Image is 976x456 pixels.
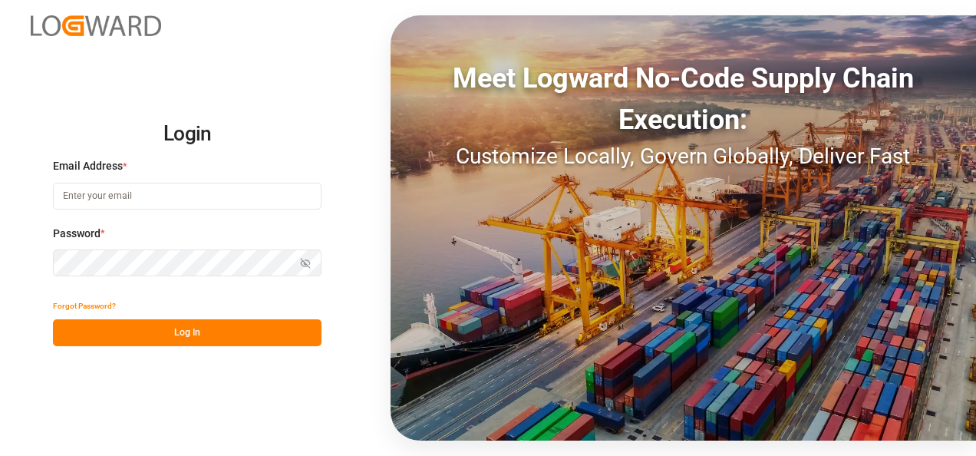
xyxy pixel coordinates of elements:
button: Forgot Password? [53,292,116,319]
button: Log In [53,319,321,346]
div: Meet Logward No-Code Supply Chain Execution: [391,58,976,140]
input: Enter your email [53,183,321,210]
div: Customize Locally, Govern Globally, Deliver Fast [391,140,976,173]
img: Logward_new_orange.png [31,15,161,36]
h2: Login [53,110,321,159]
span: Email Address [53,158,123,174]
span: Password [53,226,101,242]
